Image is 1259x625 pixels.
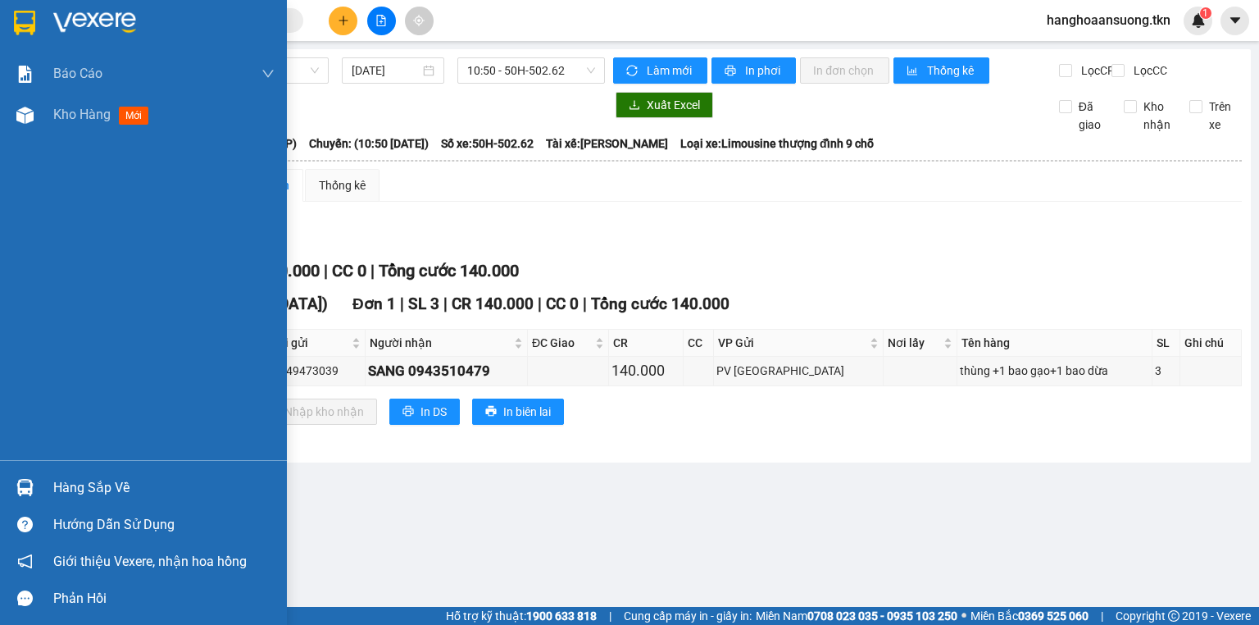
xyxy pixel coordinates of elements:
button: In đơn chọn [800,57,889,84]
strong: 0369 525 060 [1018,609,1089,623]
button: downloadXuất Excel [616,92,713,118]
span: Chuyến: (10:50 [DATE]) [309,135,429,153]
div: Hướng dẫn sử dụng [53,513,275,537]
span: message [17,591,33,606]
span: Lọc CR [1075,62,1117,80]
span: | [609,607,611,625]
button: downloadNhập kho nhận [253,399,377,425]
span: ĐC Giao [532,334,592,352]
span: 1 [1202,7,1208,19]
div: SANG 0943510479 [368,360,525,382]
span: | [400,294,404,313]
span: Trên xe [1202,98,1243,134]
span: bar-chart [907,65,920,78]
img: logo-vxr [14,11,35,35]
span: | [583,294,587,313]
span: Miền Bắc [970,607,1089,625]
th: Ghi chú [1180,330,1242,357]
span: copyright [1168,610,1179,622]
strong: 0708 023 035 - 0935 103 250 [807,609,957,623]
button: caret-down [1220,7,1249,35]
span: | [370,261,375,281]
span: download [629,99,640,112]
span: printer [725,65,739,78]
button: printerIn phơi [711,57,796,84]
span: Hỗ trợ kỹ thuật: [446,607,597,625]
span: Tổng cước 140.000 [379,261,519,281]
span: printer [485,405,497,418]
span: Tài xế: [PERSON_NAME] [546,135,668,153]
div: 140.000 [611,359,680,382]
img: icon-new-feature [1191,13,1206,28]
span: Miền Nam [756,607,957,625]
span: Thống kê [927,62,976,80]
span: sync [626,65,640,78]
span: Người gửi [256,334,348,352]
div: Phản hồi [53,586,275,611]
button: printerIn biên lai [472,399,564,425]
span: caret-down [1228,13,1243,28]
span: SL 3 [408,294,439,313]
span: Xuất Excel [647,96,700,114]
span: CC 0 [332,261,366,281]
img: solution-icon [16,66,34,83]
span: Nơi lấy [888,334,940,352]
span: Số xe: 50H-502.62 [441,135,534,153]
img: warehouse-icon [16,479,34,496]
div: thùng +1 bao gạo+1 bao dừa [960,362,1149,380]
span: plus [338,15,349,26]
span: CC 0 [546,294,579,313]
span: file-add [375,15,387,26]
span: In DS [420,403,447,421]
sup: 1 [1200,7,1211,19]
span: Kho hàng [53,107,111,122]
span: question-circle [17,517,33,532]
span: Kho nhận [1137,98,1177,134]
div: Thống kê [319,176,366,194]
div: PV [GEOGRAPHIC_DATA] [716,362,880,380]
span: ⚪️ [961,613,966,619]
span: In biên lai [503,403,551,421]
span: 10:50 - 50H-502.62 [467,58,596,83]
button: aim [405,7,434,35]
th: Tên hàng [957,330,1152,357]
span: Người nhận [370,334,511,352]
span: VP Gửi [718,334,866,352]
button: plus [329,7,357,35]
button: file-add [367,7,396,35]
span: hanghoaansuong.tkn [1034,10,1184,30]
span: Đơn 1 [352,294,396,313]
span: Tổng cước 140.000 [591,294,729,313]
th: CR [609,330,684,357]
span: Báo cáo [53,63,102,84]
button: syncLàm mới [613,57,707,84]
input: 14/08/2025 [352,62,419,80]
span: | [324,261,328,281]
span: printer [402,405,414,418]
td: PV Tây Ninh [714,357,884,385]
img: warehouse-icon [16,107,34,124]
div: Hàng sắp về [53,476,275,500]
div: 3 [1155,362,1177,380]
div: MỸ 0949473039 [254,362,362,380]
span: | [538,294,542,313]
span: notification [17,554,33,569]
button: printerIn DS [389,399,460,425]
span: aim [413,15,425,26]
th: SL [1152,330,1180,357]
span: In phơi [745,62,783,80]
button: bar-chartThống kê [893,57,989,84]
span: Loại xe: Limousine thượng đỉnh 9 chỗ [680,135,874,153]
span: mới [119,107,148,125]
th: CC [684,330,714,357]
span: down [261,67,275,80]
strong: 1900 633 818 [526,609,597,623]
span: Giới thiệu Vexere, nhận hoa hồng [53,551,247,572]
span: CR 140.000 [452,294,534,313]
span: Làm mới [647,62,694,80]
span: | [1101,607,1103,625]
span: | [443,294,448,313]
span: Cung cấp máy in - giấy in: [624,607,752,625]
span: Lọc CC [1127,62,1170,80]
span: Đã giao [1072,98,1112,134]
